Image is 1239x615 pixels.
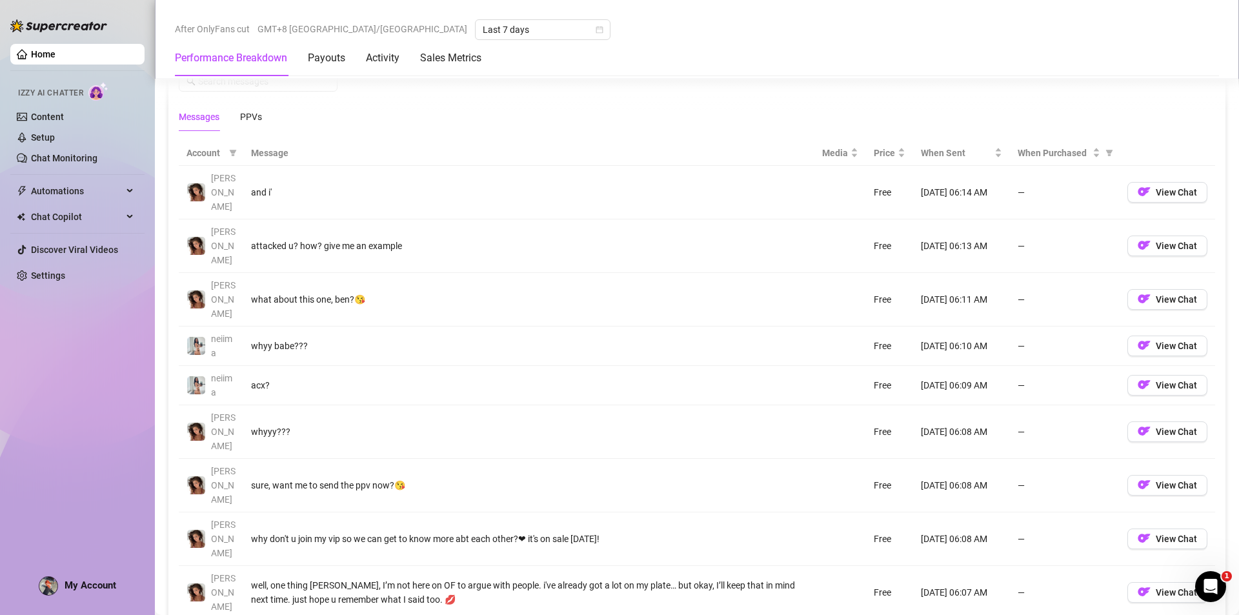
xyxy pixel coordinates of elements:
a: OFView Chat [1127,590,1207,600]
img: Chloe [187,530,205,548]
div: whyyy??? [251,425,807,439]
span: View Chat [1156,187,1197,197]
td: [DATE] 06:09 AM [913,366,1010,405]
img: Chloe [187,423,205,441]
img: logo-BBDzfeDw.svg [10,19,107,32]
td: Free [866,273,913,327]
a: OFView Chat [1127,536,1207,547]
span: Account [186,146,224,160]
span: View Chat [1156,294,1197,305]
div: Activity [366,50,399,66]
td: — [1010,219,1120,273]
div: why don't u join my vip so we can get to know more abt each other?❤ it's on sale [DATE]! [251,532,807,546]
div: Performance Breakdown [175,50,287,66]
span: View Chat [1156,587,1197,598]
div: whyy babe??? [251,339,807,353]
span: Automations [31,181,123,201]
div: PPVs [240,110,262,124]
a: OFView Chat [1127,383,1207,393]
span: filter [229,149,237,157]
span: [PERSON_NAME] [211,280,236,319]
img: Chloe [187,183,205,201]
input: Search messages [198,74,330,88]
img: OF [1138,585,1151,598]
img: OF [1138,425,1151,438]
a: Settings [31,270,65,281]
span: After OnlyFans cut [175,19,250,39]
td: Free [866,512,913,566]
a: OFView Chat [1127,190,1207,200]
td: — [1010,512,1120,566]
div: well, one thing [PERSON_NAME], I’m not here on OF to argue with people. i've already got a lot on... [251,578,807,607]
div: attacked u? how? give me an example [251,239,807,253]
span: filter [227,143,239,163]
span: filter [1105,149,1113,157]
img: OF [1138,292,1151,305]
span: neiima [211,334,232,358]
img: Chloe [187,237,205,255]
td: [DATE] 06:13 AM [913,219,1010,273]
td: [DATE] 06:11 AM [913,273,1010,327]
span: When Purchased [1018,146,1090,160]
a: OFView Chat [1127,483,1207,493]
span: Izzy AI Chatter [18,87,83,99]
span: View Chat [1156,380,1197,390]
span: calendar [596,26,603,34]
a: Home [31,49,55,59]
td: Free [866,405,913,459]
td: — [1010,459,1120,512]
th: Price [866,141,913,166]
span: search [186,77,196,86]
td: Free [866,327,913,366]
span: Chat Copilot [31,207,123,227]
a: Chat Monitoring [31,153,97,163]
div: Payouts [308,50,345,66]
a: OFView Chat [1127,243,1207,254]
span: 1 [1222,571,1232,581]
img: Chloe [187,290,205,308]
td: — [1010,166,1120,219]
img: Chloe [187,583,205,601]
div: Messages [179,110,219,124]
span: View Chat [1156,480,1197,490]
img: neiima [187,376,205,394]
img: AI Chatter [88,82,108,101]
span: [PERSON_NAME] [211,412,236,451]
span: GMT+8 [GEOGRAPHIC_DATA]/[GEOGRAPHIC_DATA] [257,19,467,39]
td: — [1010,405,1120,459]
button: OFView Chat [1127,375,1207,396]
span: filter [1103,143,1116,163]
span: View Chat [1156,427,1197,437]
a: OFView Chat [1127,343,1207,354]
img: OF [1138,532,1151,545]
th: Media [814,141,866,166]
a: Content [31,112,64,122]
span: View Chat [1156,241,1197,251]
div: acx? [251,378,807,392]
td: [DATE] 06:08 AM [913,459,1010,512]
div: what about this one, ben?😘 [251,292,807,307]
img: OF [1138,478,1151,491]
button: OFView Chat [1127,582,1207,603]
td: [DATE] 06:08 AM [913,405,1010,459]
td: — [1010,366,1120,405]
button: OFView Chat [1127,336,1207,356]
span: [PERSON_NAME] [211,466,236,505]
button: OFView Chat [1127,236,1207,256]
button: OFView Chat [1127,421,1207,442]
button: OFView Chat [1127,182,1207,203]
td: [DATE] 06:08 AM [913,512,1010,566]
span: thunderbolt [17,186,27,196]
span: [PERSON_NAME] [211,519,236,558]
span: Last 7 days [483,20,603,39]
td: [DATE] 06:10 AM [913,327,1010,366]
a: Setup [31,132,55,143]
span: Price [874,146,895,160]
div: and i' [251,185,807,199]
span: [PERSON_NAME] [211,173,236,212]
img: OF [1138,339,1151,352]
div: Sales Metrics [420,50,481,66]
td: Free [866,166,913,219]
button: OFView Chat [1127,529,1207,549]
td: [DATE] 06:14 AM [913,166,1010,219]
